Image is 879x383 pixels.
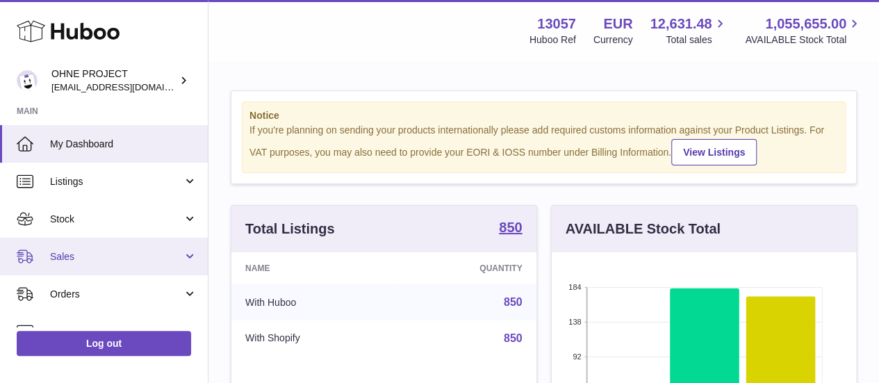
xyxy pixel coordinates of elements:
[603,15,632,33] strong: EUR
[51,67,176,94] div: OHNE PROJECT
[568,318,581,326] text: 138
[50,138,197,151] span: My Dashboard
[17,331,191,356] a: Log out
[50,250,183,263] span: Sales
[593,33,633,47] div: Currency
[231,284,395,320] td: With Huboo
[745,33,862,47] span: AVAILABLE Stock Total
[504,332,523,344] a: 850
[504,296,523,308] a: 850
[231,320,395,357] td: With Shopify
[568,283,581,291] text: 184
[537,15,576,33] strong: 13057
[50,325,197,339] span: Usage
[650,15,728,47] a: 12,631.48 Total sales
[666,33,728,47] span: Total sales
[249,124,838,165] div: If you're planning on sending your products internationally please add required customs informati...
[17,70,38,91] img: internalAdmin-13057@internal.huboo.com
[245,220,335,238] h3: Total Listings
[573,352,581,361] text: 92
[395,252,536,284] th: Quantity
[499,220,522,237] a: 850
[650,15,712,33] span: 12,631.48
[50,213,183,226] span: Stock
[51,81,204,92] span: [EMAIL_ADDRESS][DOMAIN_NAME]
[566,220,721,238] h3: AVAILABLE Stock Total
[50,288,183,301] span: Orders
[231,252,395,284] th: Name
[745,15,862,47] a: 1,055,655.00 AVAILABLE Stock Total
[671,139,757,165] a: View Listings
[249,109,838,122] strong: Notice
[529,33,576,47] div: Huboo Ref
[50,175,183,188] span: Listings
[765,15,846,33] span: 1,055,655.00
[499,220,522,234] strong: 850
